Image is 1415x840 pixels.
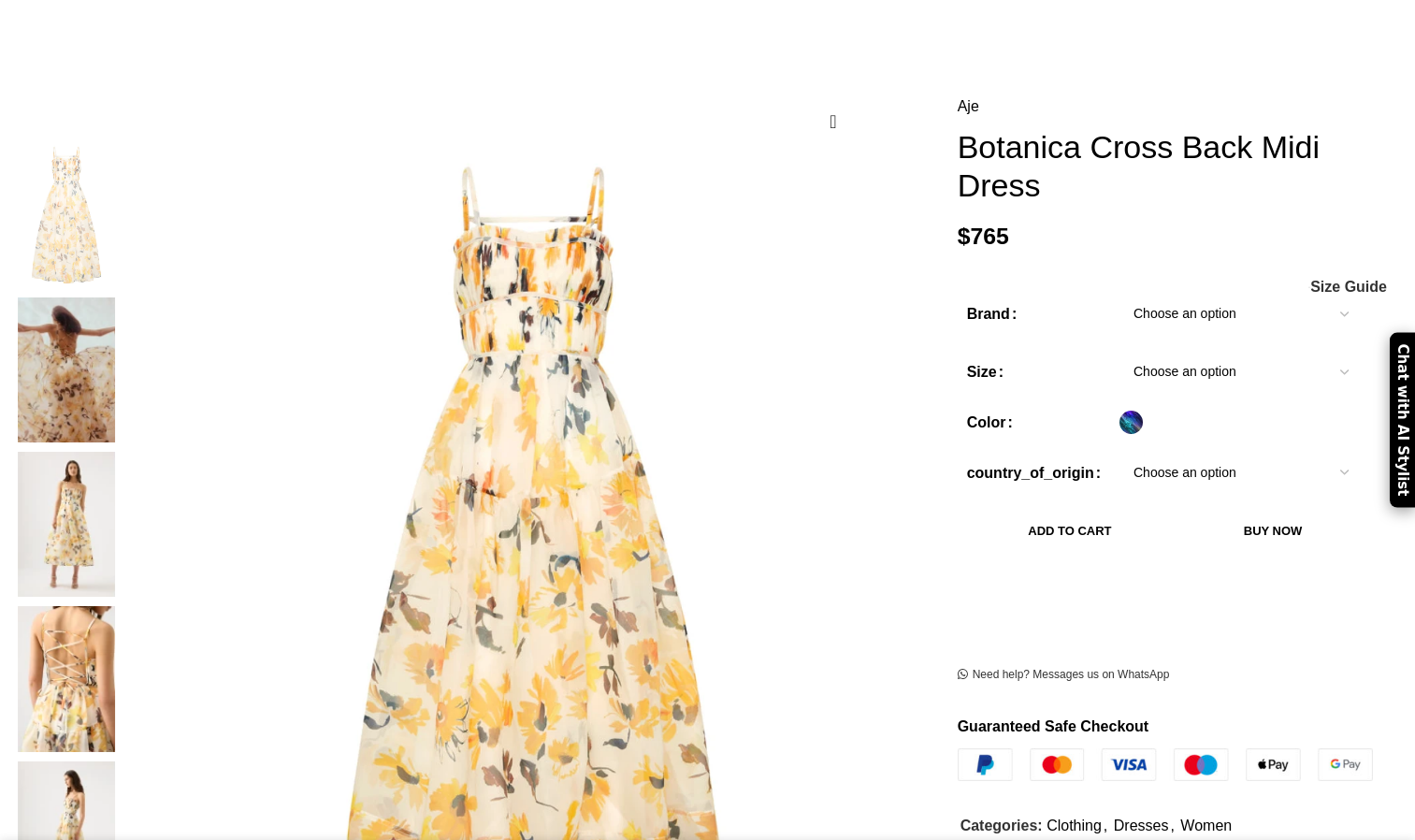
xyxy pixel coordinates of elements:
bdi: 765 [958,224,1009,249]
label: country_of_origin [967,460,1101,485]
a: Clothing [1047,818,1102,833]
button: Add to cart [967,511,1174,550]
label: Color [967,410,1013,434]
img: Botanica Cross Back Midi Dress [9,452,123,597]
img: Aje clothing [9,606,123,751]
span: $ [958,224,971,249]
iframe: Secure express checkout frame [979,565,1316,610]
button: Buy now [1182,511,1364,550]
img: aje [9,297,123,442]
img: guaranteed-safe-checkout-bordered.j [958,747,1373,781]
a: Size Guide [1309,279,1387,294]
label: Size [967,360,1003,384]
a: Aje [958,94,979,119]
span: , [1104,814,1107,838]
span: Categories: [960,818,1043,833]
a: Need help? Messages us on WhatsApp [958,668,1170,683]
span: Size Guide [1310,279,1387,294]
a: Women [1180,818,1232,833]
img: Aje Multicolour Dresses [9,142,123,287]
strong: Guaranteed Safe Checkout [958,718,1149,734]
a: Dresses [1114,818,1169,833]
h1: Botanica Cross Back Midi Dress [958,127,1401,204]
label: Brand [967,302,1018,326]
span: , [1170,814,1174,838]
